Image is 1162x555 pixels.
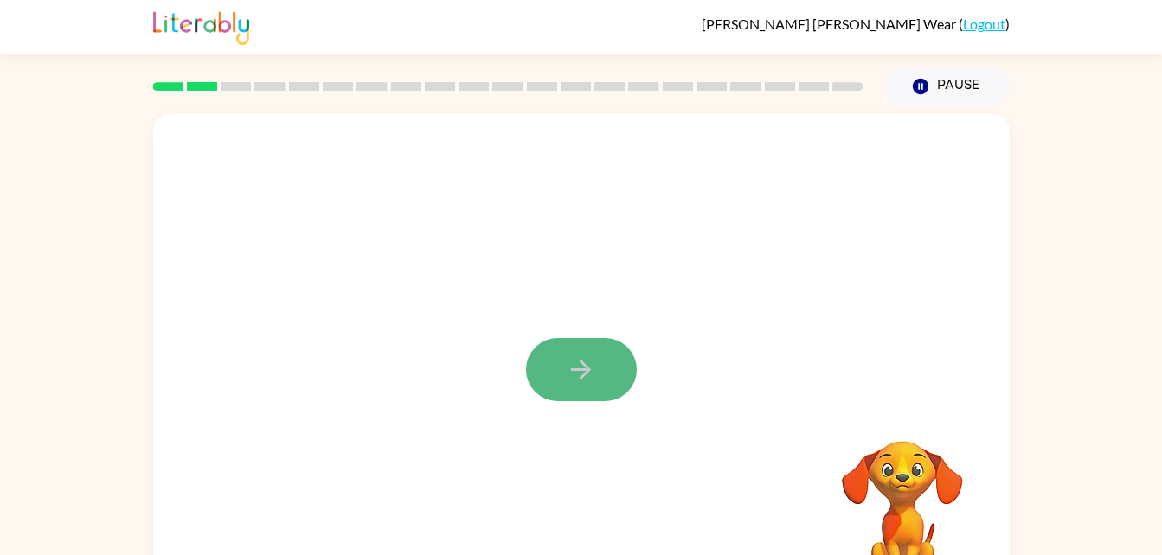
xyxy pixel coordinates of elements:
[153,7,249,45] img: Literably
[702,16,1010,32] div: ( )
[884,67,1010,106] button: Pause
[963,16,1005,32] a: Logout
[702,16,959,32] span: [PERSON_NAME] [PERSON_NAME] Wear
